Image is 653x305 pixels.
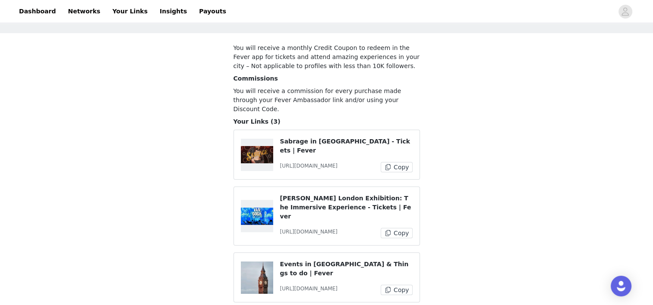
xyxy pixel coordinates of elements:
[233,44,420,71] p: You will receive a monthly Credit Coupon to redeem in the Fever app for tickets and attend amazin...
[194,2,231,21] a: Payouts
[107,2,153,21] a: Your Links
[381,162,412,172] button: Copy
[14,2,61,21] a: Dashboard
[280,194,413,221] p: [PERSON_NAME] London Exhibition: The Immersive Experience - Tickets | Fever
[621,5,629,19] div: avatar
[241,208,273,225] img: Van Gogh London Exhibition: The Immersive Experience - Tickets | Fever
[280,260,413,278] p: Events in [GEOGRAPHIC_DATA] & Things to do | Fever
[381,285,412,295] button: Copy
[241,146,273,163] img: Sabrage in London - Tickets | Fever
[280,285,338,293] p: [URL][DOMAIN_NAME]
[280,228,338,236] p: [URL][DOMAIN_NAME]
[280,137,413,155] p: Sabrage in [GEOGRAPHIC_DATA] - Tickets | Fever
[63,2,105,21] a: Networks
[241,261,273,294] img: Events in London & Things to do | Fever
[233,87,420,114] p: You will receive a commission for every purchase made through your Fever Ambassador link and/or u...
[155,2,192,21] a: Insights
[381,228,412,238] button: Copy
[233,117,420,126] h2: Your Links (3)
[611,276,631,296] div: Open Intercom Messenger
[233,74,420,83] p: Commissions
[280,162,338,170] p: [URL][DOMAIN_NAME]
